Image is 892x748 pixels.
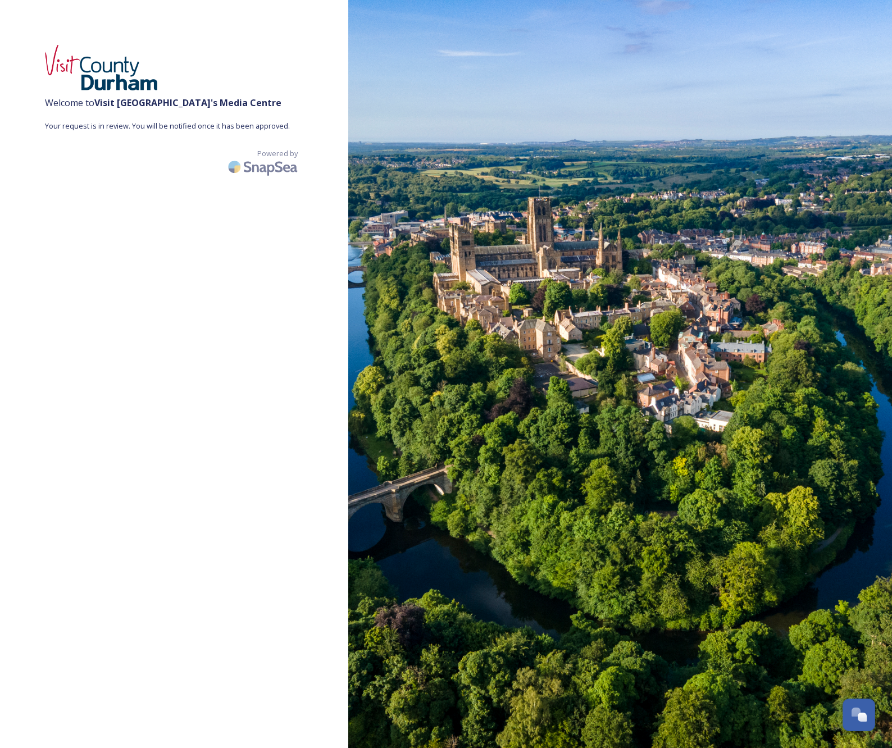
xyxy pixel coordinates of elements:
img: header-logo.png [45,45,157,90]
span: Welcome to [45,96,303,110]
img: SnapSea Logo [225,154,303,180]
button: Open Chat [843,699,875,731]
span: Your request is in review. You will be notified once it has been approved. [45,121,303,131]
span: Powered by [257,148,298,159]
strong: Visit [GEOGRAPHIC_DATA] 's Media Centre [94,97,281,109]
